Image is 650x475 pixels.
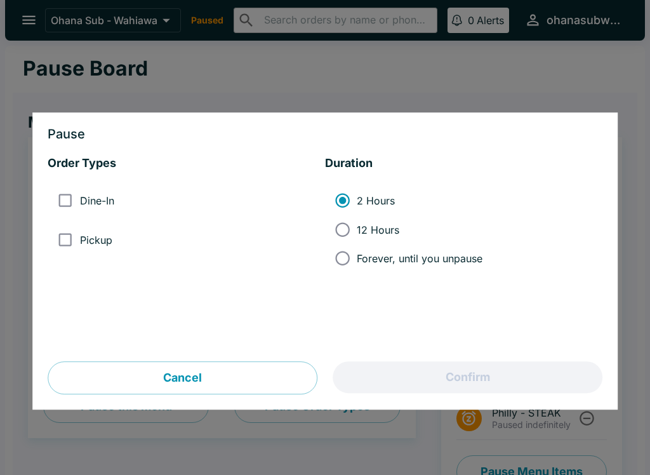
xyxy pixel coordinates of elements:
h3: Pause [48,128,602,141]
span: Forever, until you unpause [357,252,482,265]
h5: Order Types [48,156,325,171]
span: 2 Hours [357,194,395,207]
h5: Duration [325,156,602,171]
span: 12 Hours [357,224,399,236]
span: Dine-In [80,194,114,207]
button: Cancel [48,362,317,395]
span: Pickup [80,234,112,246]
